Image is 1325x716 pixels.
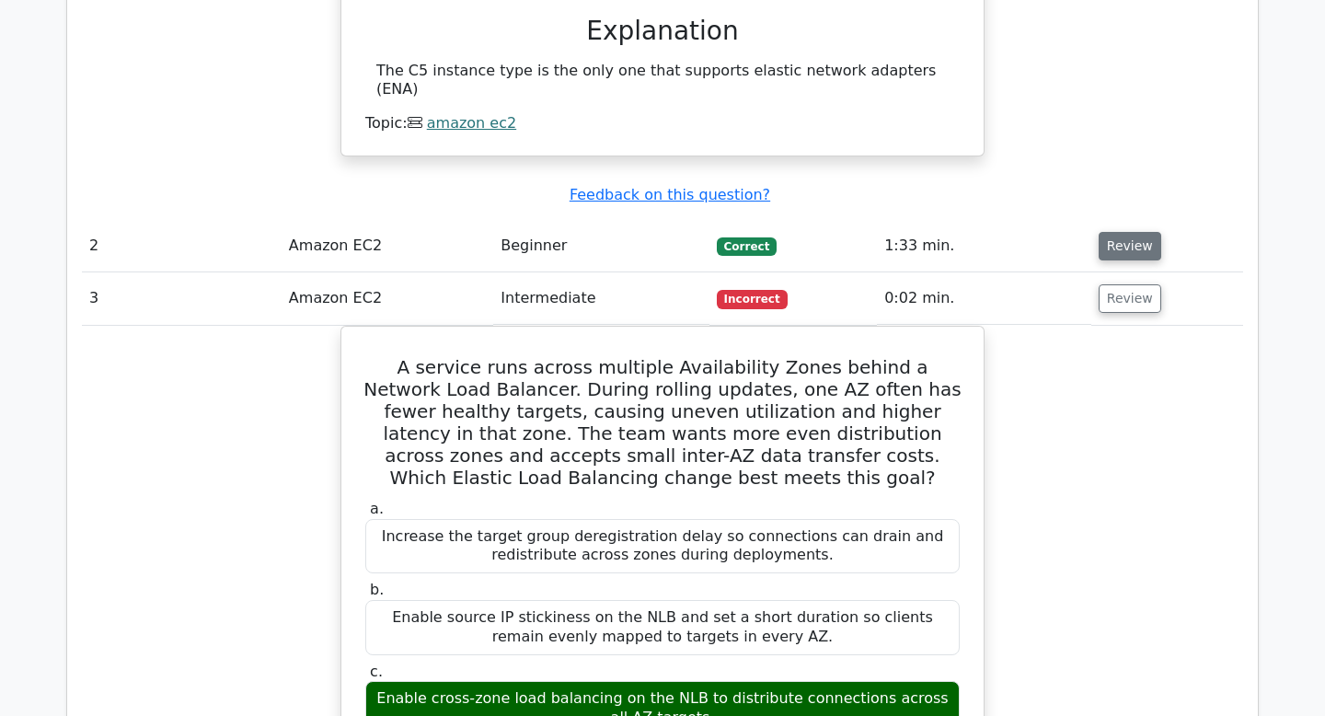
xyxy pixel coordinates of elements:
div: The C5 instance type is the only one that supports elastic network adapters (ENA) [376,62,949,100]
span: a. [370,500,384,517]
td: Beginner [493,220,709,272]
td: 2 [82,220,282,272]
span: b. [370,581,384,598]
div: Topic: [365,114,960,133]
td: 3 [82,272,282,325]
td: 1:33 min. [877,220,1091,272]
a: amazon ec2 [427,114,516,132]
div: Enable source IP stickiness on the NLB and set a short duration so clients remain evenly mapped t... [365,600,960,655]
td: 0:02 min. [877,272,1091,325]
td: Intermediate [493,272,709,325]
span: Correct [717,237,777,256]
div: Increase the target group deregistration delay so connections can drain and redistribute across z... [365,519,960,574]
span: Incorrect [717,290,788,308]
button: Review [1099,284,1161,313]
td: Amazon EC2 [282,272,493,325]
h3: Explanation [376,16,949,47]
span: c. [370,663,383,680]
td: Amazon EC2 [282,220,493,272]
button: Review [1099,232,1161,260]
a: Feedback on this question? [570,186,770,203]
h5: A service runs across multiple Availability Zones behind a Network Load Balancer. During rolling ... [363,356,962,489]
